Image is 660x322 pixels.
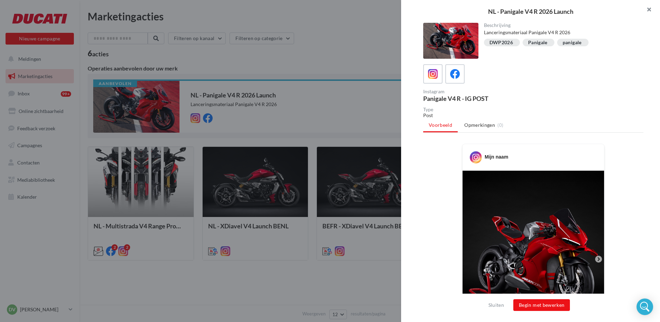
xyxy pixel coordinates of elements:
[484,23,638,28] div: Beschrijving
[484,29,638,36] div: Lanceringsmateriaal Panigale V4 R 2026
[489,40,513,45] div: DWP2026
[423,95,531,102] div: Panigale V4 R - IG POST
[423,89,531,94] div: Instagram
[423,112,643,119] div: Post
[513,299,570,311] button: Begin met bewerken
[486,301,507,309] button: Sluiten
[464,122,495,129] span: Opmerkingen
[497,122,503,128] span: (0)
[637,299,653,315] div: Open Intercom Messenger
[563,40,582,45] div: panigale
[528,40,547,45] div: Panigale
[423,107,643,112] div: Type
[412,8,649,15] div: NL - Panigale V4 R 2026 Launch
[485,153,508,160] div: Mijn naam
